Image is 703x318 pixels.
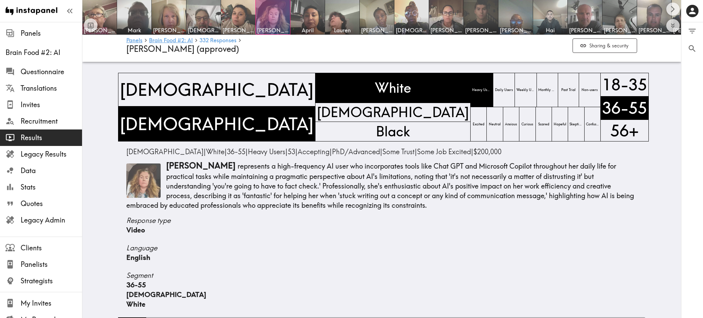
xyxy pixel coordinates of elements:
span: Neutral [487,121,502,128]
span: Monthly Users [537,86,557,94]
span: | [126,147,206,156]
span: | [417,147,473,156]
span: [DEMOGRAPHIC_DATA] [118,111,315,137]
img: Thumbnail [126,163,161,198]
span: | [382,147,417,156]
span: White [126,300,146,308]
span: Lauren [326,26,358,34]
span: | [332,147,382,156]
span: White [373,77,413,99]
span: Mark [118,26,150,34]
span: English [126,253,150,262]
span: [PERSON_NAME] [500,26,531,34]
span: 36-55 [601,95,648,121]
span: April [292,26,323,34]
span: Legacy Admin [21,215,82,225]
span: | [288,147,298,156]
span: Data [21,166,82,175]
span: Accepting [298,147,330,156]
span: Response type [126,216,637,225]
span: [DEMOGRAPHIC_DATA] [188,26,219,34]
span: [PERSON_NAME] [257,26,289,34]
span: Stats [21,182,82,192]
span: Non-users [580,86,599,94]
span: Language [126,243,637,253]
span: [PERSON_NAME] [569,26,601,34]
span: 56+ [609,118,640,143]
span: Strategists [21,276,82,286]
span: [PERSON_NAME] [465,26,497,34]
span: Results [21,133,82,143]
span: | [206,147,227,156]
button: Expand to show all items [666,19,680,32]
a: 332 Responses [199,37,237,44]
span: Brain Food #2: AI [5,48,82,57]
span: $200,000 [473,147,502,156]
span: 18-35 [601,72,648,97]
span: 36-55 [227,147,245,156]
span: Curious [520,121,534,128]
span: Panels [21,29,82,38]
span: Some Job Excited [417,147,471,156]
span: Skeptical [568,121,584,128]
span: Hai [534,26,566,34]
span: White [206,147,224,156]
span: | [227,147,248,156]
span: [PERSON_NAME] [222,26,254,34]
span: Black [374,121,411,143]
button: Search [681,40,703,57]
span: Quotes [21,199,82,208]
span: | [248,147,288,156]
span: Scared [537,121,551,128]
span: My Invites [21,298,82,308]
span: | [298,147,332,156]
span: Excited [471,121,486,128]
span: Past Trial [560,86,577,94]
span: [PERSON_NAME] (approved) [126,44,239,54]
span: Weekly Users [515,86,537,94]
span: Segment [126,271,637,280]
span: Hopeful [552,121,568,128]
span: 332 Responses [199,37,237,43]
p: represents a high-frequency AI user who incorporates tools like Chat GPT and Microsoft Copilot th... [126,160,637,210]
span: Heavy Users [248,147,285,156]
span: Daily Users [494,86,514,94]
span: [PERSON_NAME] [84,26,115,34]
button: Sharing & security [573,38,637,53]
span: Translations [21,83,82,93]
span: [PERSON_NAME] [153,26,185,34]
span: Video [126,226,145,234]
button: Filter Responses [681,22,703,40]
span: 53 [288,147,295,156]
span: [DEMOGRAPHIC_DATA] [126,147,204,156]
span: Search [688,44,697,53]
span: [DEMOGRAPHIC_DATA] [118,76,315,103]
span: Clients [21,243,82,253]
span: Confused [585,121,600,128]
span: Heavy Users [471,86,493,94]
span: Recruitment [21,116,82,126]
span: [PERSON_NAME] [361,26,393,34]
span: [PERSON_NAME] [430,26,462,34]
span: [PERSON_NAME] [638,26,670,34]
button: Scroll right [666,2,680,16]
span: Filter Responses [688,26,697,36]
span: [PERSON_NAME] [166,160,235,171]
span: PhD/Advanced [332,147,380,156]
span: 36-55 [126,281,146,289]
span: Questionnaire [21,67,82,77]
a: Brain Food #2: AI [149,37,193,44]
span: [DEMOGRAPHIC_DATA] [315,102,470,123]
span: Anxious [504,121,518,128]
a: Panels [126,37,142,44]
span: Panelists [21,260,82,269]
button: Toggle between responses and questions [84,19,97,32]
span: [DEMOGRAPHIC_DATA] [126,290,206,299]
span: Some Trust [382,147,415,156]
span: Legacy Results [21,149,82,159]
span: Invites [21,100,82,110]
span: [DEMOGRAPHIC_DATA] [396,26,427,34]
span: [PERSON_NAME] [604,26,635,34]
